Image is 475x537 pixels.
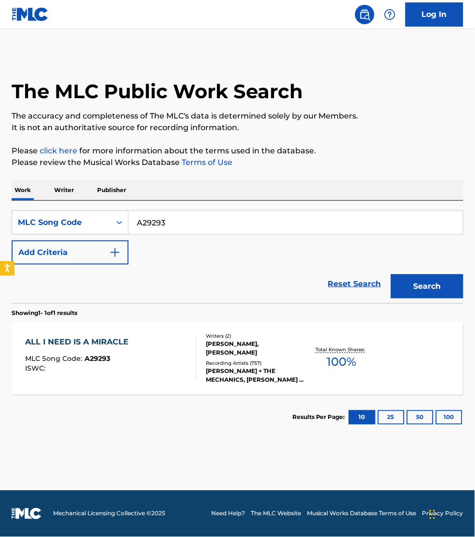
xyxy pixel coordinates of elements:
div: Writers ( 2 ) [206,333,304,340]
div: Recording Artists ( 757 ) [206,360,304,367]
button: 25 [378,410,404,425]
button: Search [391,274,463,298]
img: logo [12,508,42,520]
button: 50 [407,410,433,425]
img: 9d2ae6d4665cec9f34b9.svg [109,247,121,258]
iframe: Chat Widget [427,491,475,537]
span: ISWC : [25,364,48,373]
a: Musical Works Database Terms of Use [307,509,417,518]
a: Privacy Policy [422,509,463,518]
img: search [359,9,371,20]
span: MLC Song Code : [25,355,85,363]
p: Please for more information about the terms used in the database. [12,145,463,157]
div: [PERSON_NAME], [PERSON_NAME] [206,340,304,358]
div: [PERSON_NAME] + THE MECHANICS, [PERSON_NAME] + THE MECHANICS, [PERSON_NAME] + THE MECHANICS, [PER... [206,367,304,385]
a: Terms of Use [180,158,232,167]
p: Total Known Shares: [316,346,368,354]
a: ALL I NEED IS A MIRACLEMLC Song Code:A29293ISWC:Writers (2)[PERSON_NAME], [PERSON_NAME]Recording ... [12,322,463,395]
a: Reset Search [323,273,386,295]
div: ALL I NEED IS A MIRACLE [25,337,133,348]
p: Writer [51,180,77,200]
div: MLC Song Code [18,217,105,228]
a: Need Help? [211,509,245,518]
p: Please review the Musical Works Database [12,157,463,168]
p: Work [12,180,34,200]
a: The MLC Website [251,509,301,518]
img: MLC Logo [12,7,49,21]
button: 100 [436,410,462,425]
a: Public Search [355,5,374,24]
p: It is not an authoritative source for recording information. [12,122,463,134]
p: The accuracy and completeness of The MLC's data is determined solely by our Members. [12,110,463,122]
button: 10 [349,410,375,425]
h1: The MLC Public Work Search [12,79,303,104]
span: A29293 [85,355,110,363]
button: Add Criteria [12,240,129,265]
span: 100 % [327,354,357,371]
div: Drag [430,500,435,529]
p: Results Per Page: [292,413,347,422]
p: Publisher [94,180,129,200]
div: Help [380,5,400,24]
a: Log In [405,2,463,27]
span: Mechanical Licensing Collective © 2025 [53,509,165,518]
p: Showing 1 - 1 of 1 results [12,309,77,317]
img: help [384,9,396,20]
a: click here [40,146,77,155]
form: Search Form [12,210,463,303]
